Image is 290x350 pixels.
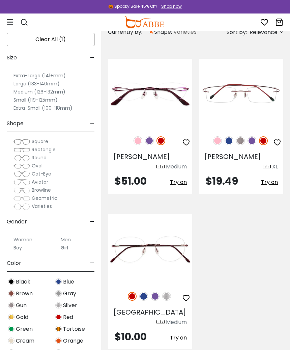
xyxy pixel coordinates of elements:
[166,318,187,326] div: Medium
[32,162,42,169] span: Oval
[225,136,233,145] img: Blue
[151,292,159,301] img: Purple
[8,290,14,297] img: Brown
[32,154,47,161] span: Round
[261,176,278,188] button: Try on
[13,203,30,210] img: Varieties.png
[213,136,222,145] img: Pink
[7,255,21,271] span: Color
[259,136,268,145] img: Red
[90,214,94,230] span: -
[32,170,51,177] span: Cat-Eye
[204,152,261,161] span: [PERSON_NAME]
[16,290,33,298] span: Brown
[63,325,85,333] span: Tortoise
[7,33,94,46] div: Clear All (1)
[13,138,30,145] img: Square.png
[139,292,148,301] img: Blue
[113,152,170,161] span: [PERSON_NAME]
[156,164,165,169] img: size ruler
[115,329,147,344] span: $10.00
[8,326,14,332] img: Green
[272,163,278,171] div: XL
[156,136,165,145] img: Red
[236,136,245,145] img: Gun
[16,278,30,286] span: Black
[170,178,187,186] span: Try on
[13,179,30,186] img: Aviator.png
[161,3,182,9] div: Shop now
[113,307,186,317] span: [GEOGRAPHIC_DATA]
[227,28,247,36] span: Sort by:
[156,320,165,325] img: size ruler
[13,155,30,161] img: Round.png
[115,174,147,188] span: $51.00
[32,179,48,185] span: Aviator
[8,278,14,285] img: Black
[7,214,27,230] span: Gender
[8,302,14,308] img: Gun
[61,236,71,244] label: Men
[55,326,62,332] img: Tortoise
[173,28,197,36] span: Varieties
[248,136,256,145] img: Purple
[13,163,30,169] img: Oval.png
[170,334,187,342] span: Try on
[13,171,30,178] img: Cat-Eye.png
[108,59,192,129] img: Red Emma - Titanium ,Adjust Nose Pads
[32,187,51,193] span: Browline
[158,3,182,9] a: Shop now
[145,136,154,145] img: Purple
[63,290,76,298] span: Gray
[7,115,24,132] span: Shape
[13,187,30,194] img: Browline.png
[108,214,192,284] img: Red Terrace Park - Metal ,Adjust Nose Pads
[55,278,62,285] img: Blue
[13,236,32,244] label: Women
[63,337,83,345] span: Orange
[63,301,77,309] span: Silver
[13,104,72,112] label: Extra-Small (100-118mm)
[13,88,65,96] label: Medium (126-132mm)
[13,96,58,104] label: Small (119-125mm)
[166,163,187,171] div: Medium
[206,174,238,188] span: $19.49
[7,50,17,66] span: Size
[90,50,94,66] span: -
[148,26,154,38] span: ×
[154,28,173,36] span: shape:
[16,301,27,309] span: Gun
[32,203,52,210] span: Varieties
[32,146,56,153] span: Rectangle
[13,80,60,88] label: Large (133-140mm)
[63,313,73,321] span: Red
[263,164,271,169] img: size ruler
[16,337,34,345] span: Cream
[55,302,62,308] img: Silver
[13,195,30,202] img: Geometric.png
[16,313,28,321] span: Gold
[32,138,48,145] span: Square
[8,338,14,344] img: Cream
[61,244,68,252] label: Girl
[55,338,62,344] img: Orange
[170,176,187,188] button: Try on
[124,16,164,28] img: abbeglasses.com
[55,314,62,320] img: Red
[32,195,57,201] span: Geometric
[128,292,137,301] img: Red
[13,72,66,80] label: Extra-Large (141+mm)
[261,178,278,186] span: Try on
[108,26,148,38] div: Currently by:
[170,332,187,344] button: Try on
[16,325,33,333] span: Green
[63,278,74,286] span: Blue
[162,292,171,301] img: Silver
[250,26,278,38] span: Relevance
[199,59,283,129] img: Red Olivia - Memory,Metal ,Adjust Nose Pads
[90,255,94,271] span: -
[134,136,142,145] img: Pink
